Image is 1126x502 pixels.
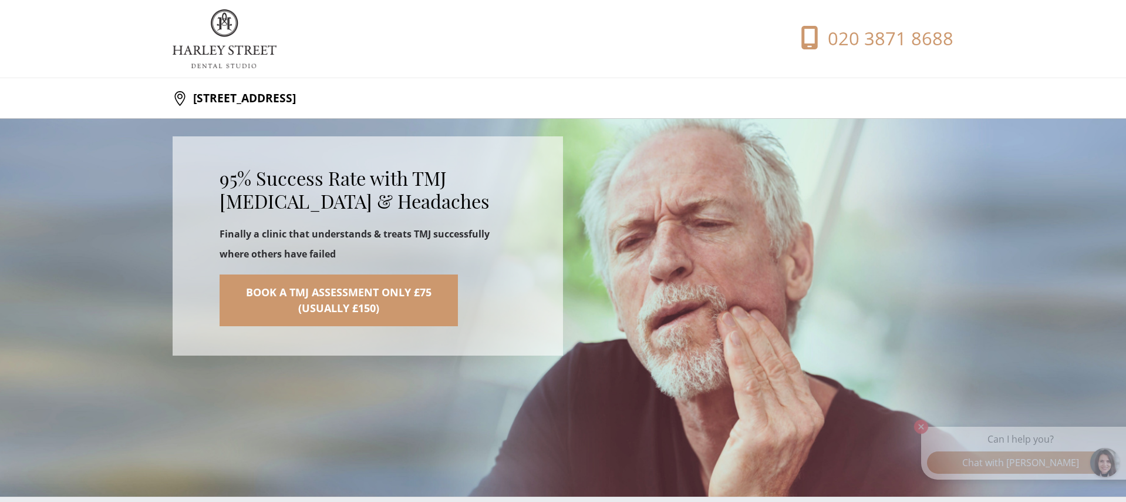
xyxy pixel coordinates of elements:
[220,275,458,326] a: Book a TMJ Assessment Only £75(Usually £150)
[173,9,277,68] img: logo.png
[220,227,490,260] strong: Finally a clinic that understands & treats TMJ successfully where others have failed
[187,86,296,110] p: [STREET_ADDRESS]
[220,167,516,213] h2: 95% Success Rate with TMJ [MEDICAL_DATA] & Headaches
[766,26,953,52] a: 020 3871 8688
